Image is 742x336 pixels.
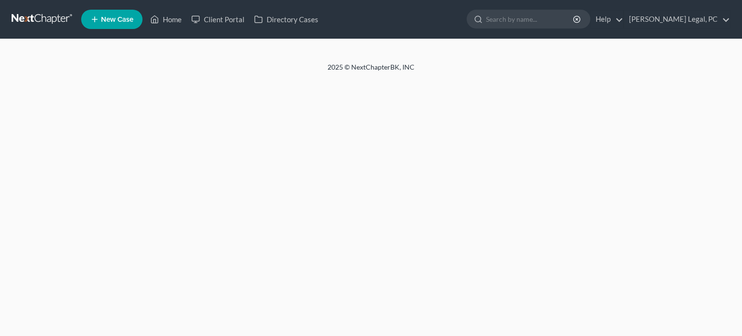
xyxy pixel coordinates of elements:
div: 2025 © NextChapterBK, INC [96,62,646,80]
span: New Case [101,16,133,23]
a: Client Portal [186,11,249,28]
a: Home [145,11,186,28]
a: [PERSON_NAME] Legal, PC [624,11,730,28]
a: Help [591,11,623,28]
input: Search by name... [486,10,574,28]
a: Directory Cases [249,11,323,28]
